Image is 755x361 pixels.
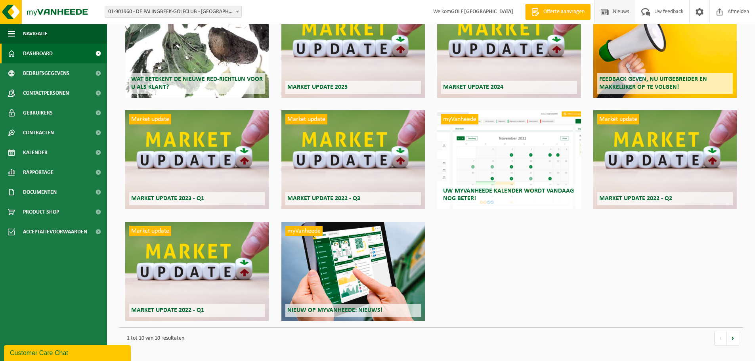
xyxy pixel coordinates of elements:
span: Contracten [23,123,54,143]
span: Rapportage [23,162,54,182]
span: 01-901960 - DE PALINGBEEK-GOLFCLUB - HOLLEBEKE [105,6,242,18]
span: Navigatie [23,24,48,44]
strong: GOLF [GEOGRAPHIC_DATA] [451,9,513,15]
span: Market update 2024 [443,84,503,90]
span: myVanheede [441,114,478,124]
span: Gebruikers [23,103,53,123]
span: Uw myVanheede kalender wordt vandaag nog beter! [443,188,574,202]
a: Offerte aanvragen [525,4,591,20]
span: Acceptatievoorwaarden [23,222,87,242]
span: myVanheede [285,226,323,236]
span: Market update 2022 - Q2 [599,195,672,202]
span: Market update [129,226,171,236]
span: Feedback geven, nu uitgebreider en makkelijker op te volgen! [599,76,707,90]
span: Contactpersonen [23,83,69,103]
span: Market update 2022 - Q1 [131,307,204,313]
span: Wat betekent de nieuwe RED-richtlijn voor u als klant? [131,76,263,90]
iframe: chat widget [4,344,132,361]
span: Offerte aanvragen [541,8,587,16]
a: vorige [714,331,727,346]
span: Nieuw op myVanheede: Nieuws! [287,307,382,313]
span: Market update [285,114,327,124]
a: myVanheede Nieuw op myVanheede: Nieuws! [281,222,425,321]
span: Dashboard [23,44,53,63]
a: Market update Market update 2022 - Q2 [593,110,737,209]
span: Market update [597,114,639,124]
span: Market update [129,114,171,124]
span: 01-901960 - DE PALINGBEEK-GOLFCLUB - HOLLEBEKE [105,6,241,17]
a: volgende [727,331,739,346]
span: Bedrijfsgegevens [23,63,69,83]
p: 1 tot 10 van 10 resultaten [123,332,706,345]
a: myVanheede Uw myVanheede kalender wordt vandaag nog beter! [437,110,581,209]
span: Kalender [23,143,48,162]
span: Product Shop [23,202,59,222]
span: Market update 2023 - Q1 [131,195,204,202]
span: Market update 2022 - Q3 [287,195,360,202]
a: Market update Market update 2022 - Q1 [125,222,269,321]
span: Documenten [23,182,57,202]
span: Market update 2025 [287,84,348,90]
a: Market update Market update 2023 - Q1 [125,110,269,209]
a: Market update Market update 2022 - Q3 [281,110,425,209]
